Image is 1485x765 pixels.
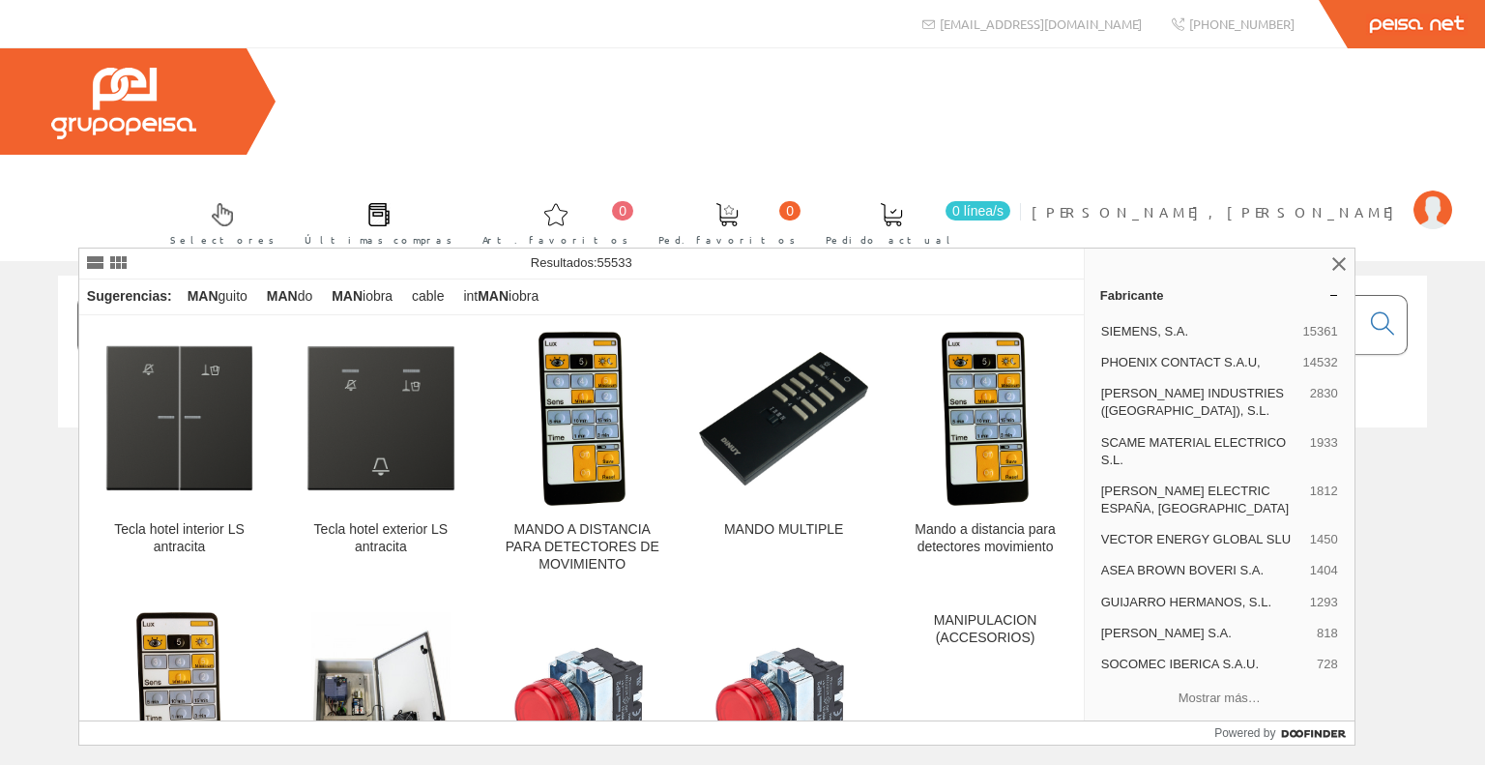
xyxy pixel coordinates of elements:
[1101,625,1309,642] span: [PERSON_NAME] S.A.
[684,316,884,596] a: MANDO MULTIPLE MANDO MULTIPLE
[1310,562,1338,579] span: 1404
[1101,483,1302,517] span: [PERSON_NAME] ELECTRIC ESPAÑA, [GEOGRAPHIC_DATA]
[1101,656,1309,673] span: SOCOMEC IBERICA S.A.U.
[1032,202,1404,221] span: [PERSON_NAME], [PERSON_NAME]
[478,288,509,304] strong: MAN
[1101,434,1302,469] span: SCAME MATERIAL ELECTRICO S.L.
[482,230,628,250] span: Art. favoritos
[498,634,667,765] img: Etiqueta grabada MAN-0-AUTO
[1101,354,1296,371] span: PHOENIX CONTACT S.A.U,
[1101,531,1302,548] span: VECTOR ENERGY GLOBAL SLU
[699,352,868,485] img: MANDO MULTIPLE
[95,334,264,503] img: Tecla hotel interior LS antracita
[455,280,546,314] div: int iobra
[1092,682,1347,714] button: Mostrar más…
[95,521,264,556] div: Tecla hotel interior LS antracita
[826,230,957,250] span: Pedido actual
[1310,483,1338,517] span: 1812
[779,201,801,221] span: 0
[900,521,1069,556] div: Mando a distancia para detectores movimiento
[946,201,1010,221] span: 0 línea/s
[188,288,218,304] strong: MAN
[404,280,451,314] div: cable
[285,187,462,257] a: Últimas compras
[658,230,796,250] span: Ped. favoritos
[280,316,480,596] a: Tecla hotel exterior LS antracita Tecla hotel exterior LS antracita
[1101,594,1302,611] span: GUIJARRO HERMANOS, S.L.
[1101,562,1302,579] span: ASEA BROWN BOVERI S.A.
[332,288,363,304] strong: MAN
[1310,385,1338,420] span: 2830
[940,15,1142,32] span: [EMAIL_ADDRESS][DOMAIN_NAME]
[539,332,626,506] img: MANDO A DISTANCIA PARA DETECTORES DE MOVIMIENTO
[305,230,452,250] span: Últimas compras
[1310,531,1338,548] span: 1450
[1310,594,1338,611] span: 1293
[1101,323,1296,340] span: SIEMENS, S.A.
[79,316,279,596] a: Tecla hotel interior LS antracita Tecla hotel interior LS antracita
[58,452,1427,468] div: © Grupo Peisa
[498,521,667,574] div: MANDO A DISTANCIA PARA DETECTORES DE MOVIMIENTO
[170,230,275,250] span: Selectores
[259,280,320,314] div: do
[1303,354,1338,371] span: 14532
[1317,625,1338,642] span: 818
[1310,434,1338,469] span: 1933
[699,634,868,765] img: Etiqueta grabada AUTO-0-MAN
[79,283,176,310] div: Sugerencias:
[900,612,1069,647] div: MANIPULACION (ACCESORIOS)
[1085,280,1354,310] a: Fabricante
[482,316,683,596] a: MANDO A DISTANCIA PARA DETECTORES DE MOVIMIENTO MANDO A DISTANCIA PARA DETECTORES DE MOVIMIENTO
[296,334,465,503] img: Tecla hotel exterior LS antracita
[1303,323,1338,340] span: 15361
[942,332,1029,506] img: Mando a distancia para detectores movimiento
[612,201,633,221] span: 0
[51,68,196,139] img: Grupo Peisa
[151,187,284,257] a: Selectores
[1032,187,1452,205] a: [PERSON_NAME], [PERSON_NAME]
[1317,656,1338,673] span: 728
[296,521,465,556] div: Tecla hotel exterior LS antracita
[1214,724,1275,742] span: Powered by
[324,280,400,314] div: iobra
[699,521,868,539] div: MANDO MULTIPLE
[597,255,632,270] span: 55533
[1101,385,1302,420] span: [PERSON_NAME] INDUSTRIES ([GEOGRAPHIC_DATA]), S.L.
[267,288,298,304] strong: MAN
[1189,15,1295,32] span: [PHONE_NUMBER]
[531,255,632,270] span: Resultados:
[1214,721,1354,745] a: Powered by
[885,316,1085,596] a: Mando a distancia para detectores movimiento Mando a distancia para detectores movimiento
[180,280,255,314] div: guito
